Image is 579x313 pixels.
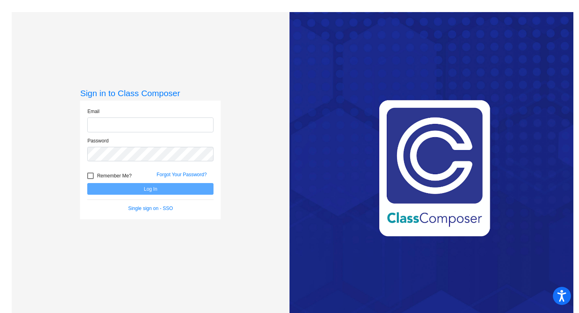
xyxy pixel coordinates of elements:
button: Log In [87,183,214,195]
span: Remember Me? [97,171,131,181]
a: Single sign on - SSO [128,206,173,211]
h3: Sign in to Class Composer [80,88,221,98]
label: Email [87,108,99,115]
a: Forgot Your Password? [156,172,207,177]
label: Password [87,137,109,144]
